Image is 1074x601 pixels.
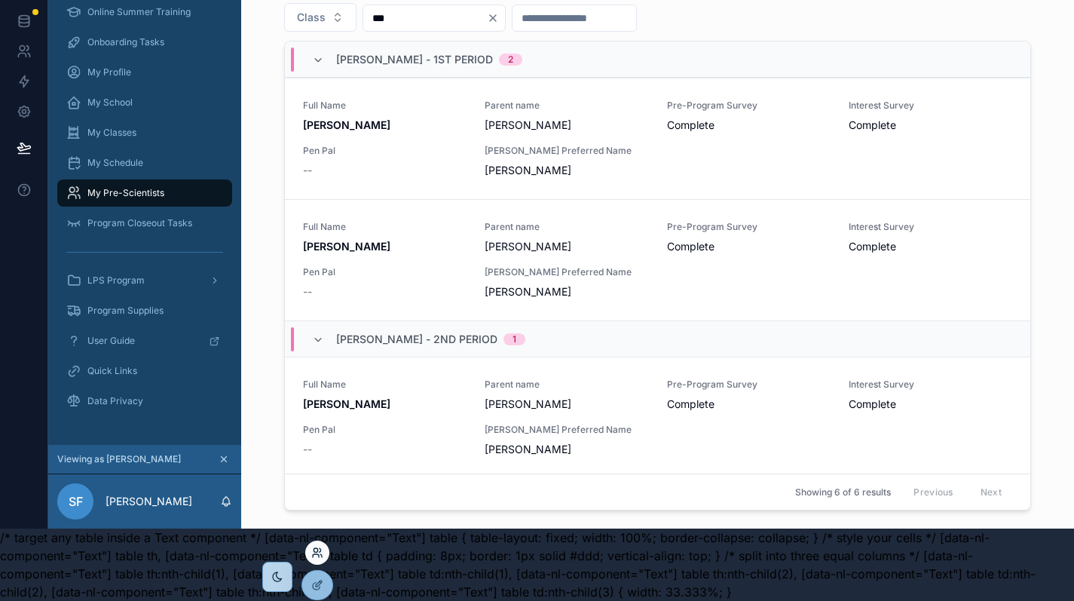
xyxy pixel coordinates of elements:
strong: [PERSON_NAME] [303,118,390,131]
span: Full Name [303,379,467,391]
span: [PERSON_NAME] [485,397,648,412]
span: Interest Survey [849,100,1012,112]
span: [PERSON_NAME] Preferred Name [485,266,648,278]
a: LPS Program [57,267,232,294]
a: Full Name[PERSON_NAME]Parent name[PERSON_NAME]Pre-Program SurveyCompleteInterest SurveyCompletePe... [285,78,1030,199]
a: My Classes [57,119,232,146]
span: [PERSON_NAME] Preferred Name [485,424,648,436]
a: My Profile [57,59,232,86]
span: Parent name [485,221,648,233]
span: Interest Survey [849,379,1012,391]
strong: [PERSON_NAME] [303,240,390,253]
span: Complete [849,239,1012,254]
a: Program Closeout Tasks [57,210,232,237]
p: [PERSON_NAME] [106,494,192,509]
span: Parent name [485,379,648,391]
strong: [PERSON_NAME] [303,397,390,410]
span: Class [297,10,326,25]
span: -- [303,442,312,457]
span: Pen Pal [303,145,467,157]
span: LPS Program [87,274,145,287]
span: [PERSON_NAME] - 1st Period [336,52,493,67]
a: Program Supplies [57,297,232,324]
span: [PERSON_NAME] [485,442,648,457]
span: [PERSON_NAME] [485,284,648,299]
span: My Profile [87,66,131,78]
span: Pre-Program Survey [667,100,831,112]
a: My School [57,89,232,116]
div: 2 [508,54,513,66]
span: Program Closeout Tasks [87,217,192,229]
span: [PERSON_NAME] [485,163,648,178]
span: Data Privacy [87,395,143,407]
span: Parent name [485,100,648,112]
span: -- [303,284,312,299]
a: Quick Links [57,357,232,385]
span: Complete [849,397,1012,412]
a: User Guide [57,327,232,354]
span: [PERSON_NAME] Preferred Name [485,145,648,157]
span: [PERSON_NAME] - 2nd Period [336,332,497,347]
a: Full Name[PERSON_NAME]Parent name[PERSON_NAME]Pre-Program SurveyCompleteInterest SurveyCompletePe... [285,199,1030,320]
span: User Guide [87,335,135,347]
button: Clear [487,12,505,24]
span: Interest Survey [849,221,1012,233]
span: Quick Links [87,365,137,377]
span: Program Supplies [87,305,164,317]
a: Onboarding Tasks [57,29,232,56]
span: [PERSON_NAME] [485,239,648,254]
a: Data Privacy [57,388,232,415]
span: Pre-Program Survey [667,379,831,391]
span: Pen Pal [303,266,467,278]
span: Showing 6 of 6 results [795,486,891,498]
button: Select Button [284,3,356,32]
span: [PERSON_NAME] [485,118,648,133]
span: Complete [667,118,831,133]
span: Full Name [303,221,467,233]
span: SF [69,492,83,511]
span: My Schedule [87,157,143,169]
span: Online Summer Training [87,6,191,18]
span: Complete [667,239,831,254]
span: Complete [849,118,1012,133]
span: My School [87,97,133,109]
span: Pre-Program Survey [667,221,831,233]
span: My Pre-Scientists [87,187,164,199]
a: My Schedule [57,149,232,176]
span: My Classes [87,127,136,139]
span: Complete [667,397,831,412]
span: Onboarding Tasks [87,36,164,48]
span: Viewing as [PERSON_NAME] [57,453,181,465]
a: My Pre-Scientists [57,179,232,207]
span: Full Name [303,100,467,112]
div: 1 [513,333,516,345]
a: Full Name[PERSON_NAME]Parent name[PERSON_NAME]Pre-Program SurveyCompleteInterest SurveyCompletePe... [285,357,1030,478]
span: -- [303,163,312,178]
span: Pen Pal [303,424,467,436]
